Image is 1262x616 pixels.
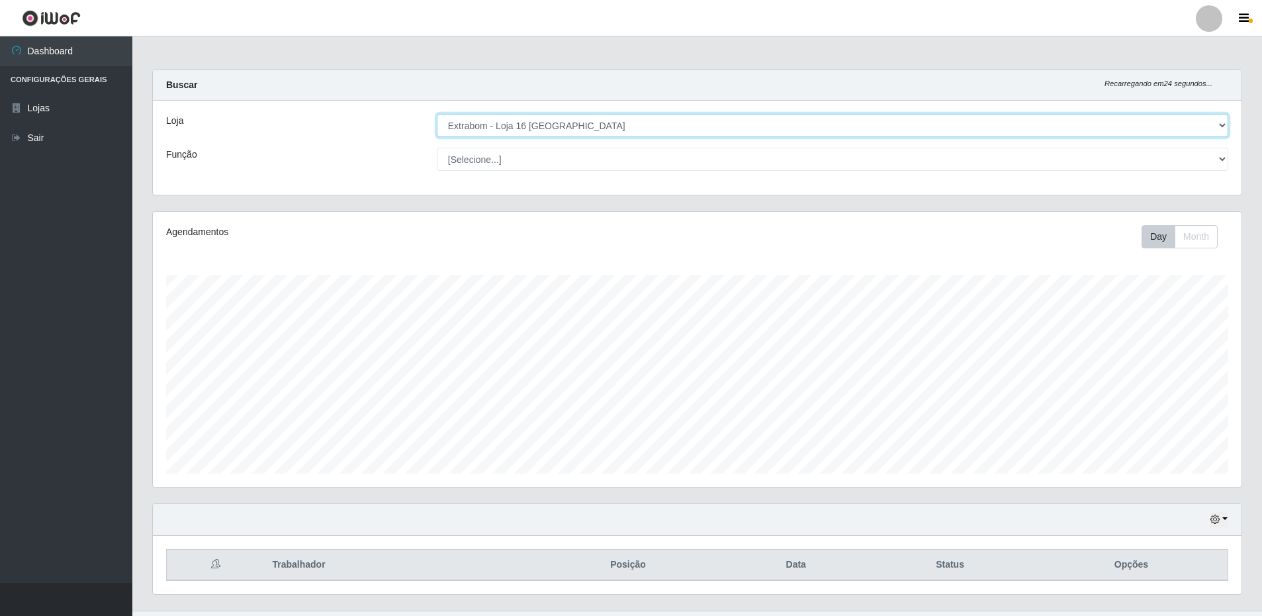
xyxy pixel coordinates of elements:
[1142,225,1175,248] button: Day
[1142,225,1218,248] div: First group
[529,550,727,581] th: Posição
[865,550,1035,581] th: Status
[1035,550,1228,581] th: Opções
[1175,225,1218,248] button: Month
[166,114,183,128] label: Loja
[166,148,197,162] label: Função
[1104,79,1212,87] i: Recarregando em 24 segundos...
[727,550,865,581] th: Data
[166,225,597,239] div: Agendamentos
[1142,225,1228,248] div: Toolbar with button groups
[22,10,81,26] img: CoreUI Logo
[264,550,529,581] th: Trabalhador
[166,79,197,90] strong: Buscar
